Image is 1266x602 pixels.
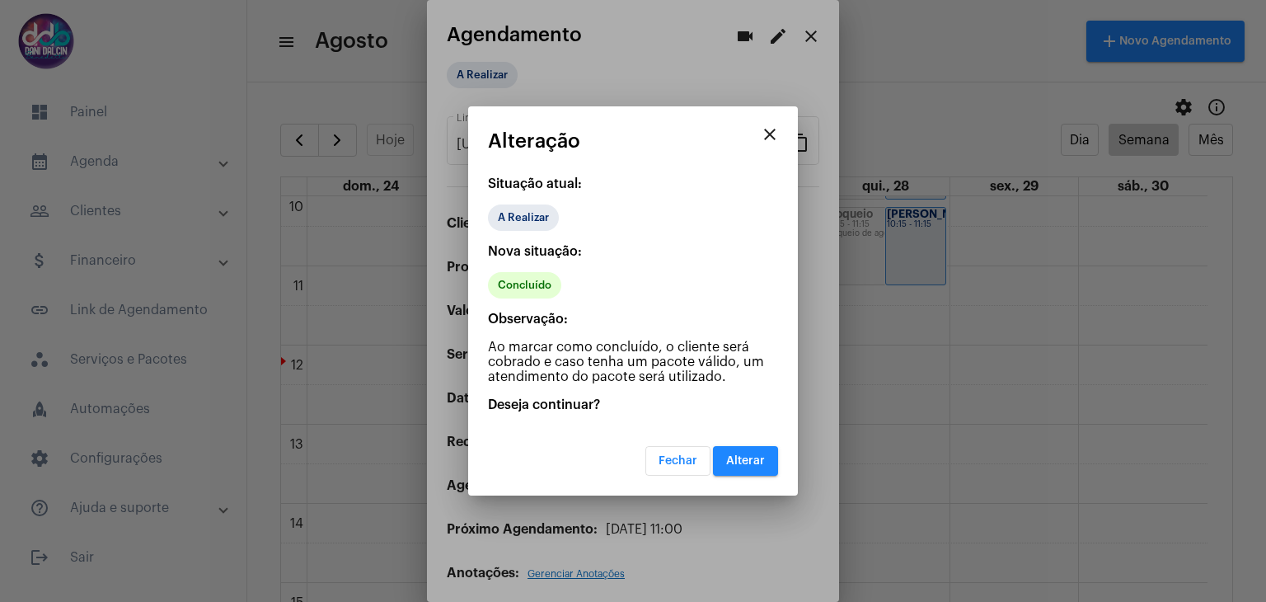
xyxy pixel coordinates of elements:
button: Fechar [645,446,710,476]
mat-chip: A Realizar [488,205,559,231]
p: Nova situação: [488,244,778,259]
p: Observação: [488,312,778,327]
p: Deseja continuar? [488,397,778,412]
p: Situação atual: [488,176,778,191]
mat-chip: Concluído [488,272,561,299]
span: Alterar [726,455,765,467]
span: Fechar [659,455,697,467]
button: Alterar [713,446,778,476]
mat-icon: close [760,125,780,144]
span: Alteração [488,130,580,152]
p: Ao marcar como concluído, o cliente será cobrado e caso tenha um pacote válido, um atendimento do... [488,340,778,384]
